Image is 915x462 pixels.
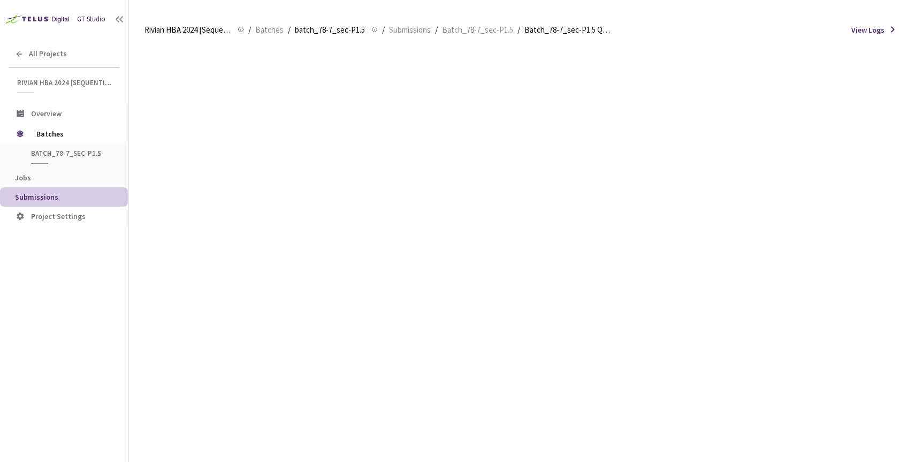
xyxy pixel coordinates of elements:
[248,24,251,36] li: /
[851,24,884,36] span: View Logs
[29,49,67,58] span: All Projects
[295,24,365,36] span: batch_78-7_sec-P1.5
[517,24,520,36] li: /
[442,24,513,36] span: Batch_78-7_sec-P1.5
[77,14,105,25] div: GT Studio
[389,24,431,36] span: Submissions
[253,24,286,35] a: Batches
[387,24,433,35] a: Submissions
[15,192,58,202] span: Submissions
[440,24,515,35] a: Batch_78-7_sec-P1.5
[435,24,438,36] li: /
[31,149,110,158] span: batch_78-7_sec-P1.5
[17,78,113,87] span: Rivian HBA 2024 [Sequential]
[144,24,231,36] span: Rivian HBA 2024 [Sequential]
[15,173,31,183] span: Jobs
[382,24,385,36] li: /
[31,211,86,221] span: Project Settings
[31,109,62,118] span: Overview
[288,24,291,36] li: /
[524,24,611,36] span: Batch_78-7_sec-P1.5 QC - [DATE]
[36,123,110,145] span: Batches
[255,24,284,36] span: Batches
